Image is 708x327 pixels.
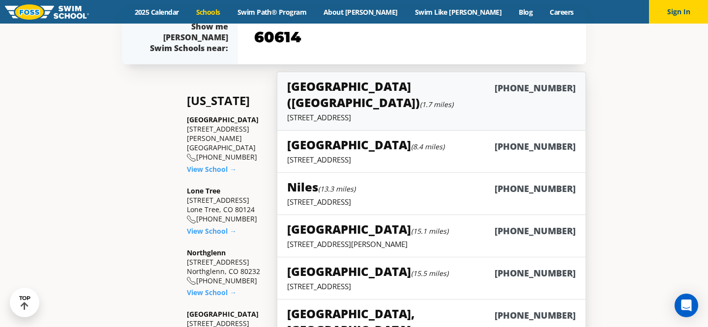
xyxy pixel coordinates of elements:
p: [STREET_ADDRESS][PERSON_NAME] [287,239,576,249]
a: [GEOGRAPHIC_DATA](15.5 miles)[PHONE_NUMBER][STREET_ADDRESS] [277,257,586,300]
small: (15.1 miles) [411,226,448,236]
h5: Niles [287,179,355,195]
input: YOUR ZIP CODE [252,23,572,52]
a: Careers [541,7,582,17]
p: [STREET_ADDRESS] [287,197,576,207]
p: [STREET_ADDRESS] [287,112,576,122]
a: Schools [187,7,229,17]
h5: [GEOGRAPHIC_DATA] [287,221,448,237]
small: (15.5 miles) [411,269,448,278]
h6: [PHONE_NUMBER] [495,183,576,195]
h5: [GEOGRAPHIC_DATA] ([GEOGRAPHIC_DATA]) [287,78,495,110]
a: Blog [510,7,541,17]
div: Show me [PERSON_NAME] Swim Schools near: [142,21,228,54]
small: (1.7 miles) [420,100,453,109]
a: [GEOGRAPHIC_DATA] ([GEOGRAPHIC_DATA])(1.7 miles)[PHONE_NUMBER][STREET_ADDRESS] [277,72,586,131]
h6: [PHONE_NUMBER] [495,267,576,279]
a: Swim Like [PERSON_NAME] [406,7,510,17]
img: FOSS Swim School Logo [5,4,89,20]
h5: [GEOGRAPHIC_DATA] [287,263,448,279]
div: TOP [19,295,30,310]
a: Niles(13.3 miles)[PHONE_NUMBER][STREET_ADDRESS] [277,172,586,215]
p: [STREET_ADDRESS] [287,281,576,291]
div: Open Intercom Messenger [675,294,698,317]
a: [GEOGRAPHIC_DATA](8.4 miles)[PHONE_NUMBER][STREET_ADDRESS] [277,130,586,173]
h6: [PHONE_NUMBER] [495,140,576,153]
h5: [GEOGRAPHIC_DATA] [287,136,444,153]
small: (13.3 miles) [318,184,355,193]
a: 2025 Calendar [126,7,187,17]
a: Swim Path® Program [229,7,315,17]
a: About [PERSON_NAME] [315,7,407,17]
h6: [PHONE_NUMBER] [495,225,576,237]
p: [STREET_ADDRESS] [287,155,576,164]
h6: [PHONE_NUMBER] [495,82,576,110]
small: (8.4 miles) [411,142,444,151]
a: [GEOGRAPHIC_DATA](15.1 miles)[PHONE_NUMBER][STREET_ADDRESS][PERSON_NAME] [277,215,586,257]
